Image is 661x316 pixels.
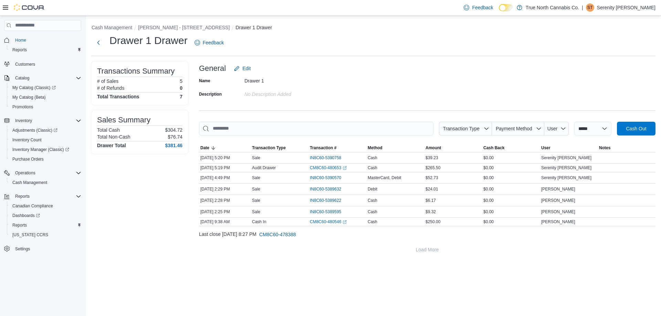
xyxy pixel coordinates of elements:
button: [PERSON_NAME] - [STREET_ADDRESS] [138,25,230,30]
div: [DATE] 2:25 PM [199,208,251,216]
span: Inventory [15,118,32,123]
input: This is a search bar. As you type, the results lower in the page will automatically filter. [199,122,433,135]
span: $24.01 [426,186,438,192]
h6: Total Cash [97,127,120,133]
div: $0.00 [482,174,540,182]
a: Inventory Count [10,136,44,144]
p: Cash In [252,219,266,225]
span: Amount [426,145,441,151]
button: Catalog [12,74,32,82]
span: Reports [10,221,81,229]
button: Cash Management [92,25,132,30]
button: Transaction # [308,144,366,152]
p: Audit Drawer [252,165,276,171]
span: Catalog [15,75,29,81]
p: | [582,3,583,12]
button: Settings [1,244,84,254]
span: IN8C60-5389595 [310,209,341,215]
a: Reports [10,46,30,54]
span: Transaction Type [443,126,480,131]
span: Adjustments (Classic) [10,126,81,134]
span: Load More [416,246,439,253]
button: Transaction Type [251,144,308,152]
span: Serenity [PERSON_NAME] [541,175,591,181]
button: Drawer 1 Drawer [235,25,272,30]
div: [DATE] 9:38 AM [199,218,251,226]
a: Feedback [461,1,496,14]
div: Serenity Thomspon [586,3,594,12]
span: $6.17 [426,198,436,203]
a: [US_STATE] CCRS [10,231,51,239]
div: [DATE] 5:19 PM [199,164,251,172]
p: $304.72 [165,127,182,133]
span: Cash [368,209,377,215]
button: [US_STATE] CCRS [7,230,84,240]
p: Serenity [PERSON_NAME] [597,3,655,12]
div: [DATE] 5:20 PM [199,154,251,162]
span: [PERSON_NAME] [541,219,575,225]
span: Cash [368,198,377,203]
label: Name [199,78,210,84]
div: [DATE] 4:49 PM [199,174,251,182]
span: Reports [10,46,81,54]
p: 5 [180,78,182,84]
button: Cash Back [482,144,540,152]
div: $0.00 [482,164,540,172]
span: Catalog [12,74,81,82]
span: Inventory Manager (Classic) [12,147,69,152]
button: Reports [7,220,84,230]
button: Payment Method [492,122,544,135]
span: Washington CCRS [10,231,81,239]
a: Cash Management [10,178,50,187]
button: Customers [1,59,84,69]
button: Promotions [7,102,84,112]
a: CM8C60-480653External link [310,165,347,171]
span: Cash Management [12,180,47,185]
h6: Total Non-Cash [97,134,130,140]
button: Inventory [1,116,84,126]
span: Cash Out [626,125,646,132]
span: Inventory [12,117,81,125]
span: Reports [12,222,27,228]
span: [PERSON_NAME] [541,198,575,203]
h4: $381.46 [165,143,182,148]
span: $250.00 [426,219,440,225]
button: User [544,122,569,135]
span: Payment Method [496,126,532,131]
button: IN8C60-5389632 [310,185,348,193]
div: Drawer 1 [244,75,337,84]
h4: 7 [180,94,182,99]
p: Sale [252,155,260,161]
button: Reports [12,192,32,200]
span: Promotions [12,104,33,110]
button: Reports [7,45,84,55]
a: Dashboards [7,211,84,220]
button: Edit [231,62,253,75]
h4: Drawer Total [97,143,126,148]
span: Inventory Manager (Classic) [10,145,81,154]
div: $0.00 [482,208,540,216]
h4: Total Transactions [97,94,139,99]
span: Transaction # [310,145,336,151]
button: IN8C60-5390758 [310,154,348,162]
a: CM8C60-480546External link [310,219,347,225]
span: User [541,145,550,151]
span: Date [200,145,209,151]
div: No Description added [244,89,337,97]
button: Method [366,144,424,152]
span: Dashboards [12,213,40,218]
button: Cash Out [617,122,655,135]
span: Canadian Compliance [10,202,81,210]
a: My Catalog (Beta) [10,93,49,101]
span: Canadian Compliance [12,203,53,209]
button: Purchase Orders [7,154,84,164]
span: Inventory Count [10,136,81,144]
a: Adjustments (Classic) [10,126,60,134]
span: Notes [599,145,610,151]
button: User [540,144,598,152]
a: Inventory Manager (Classic) [7,145,84,154]
span: Dashboards [10,211,81,220]
span: Cash Back [483,145,504,151]
span: Cash Management [10,178,81,187]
